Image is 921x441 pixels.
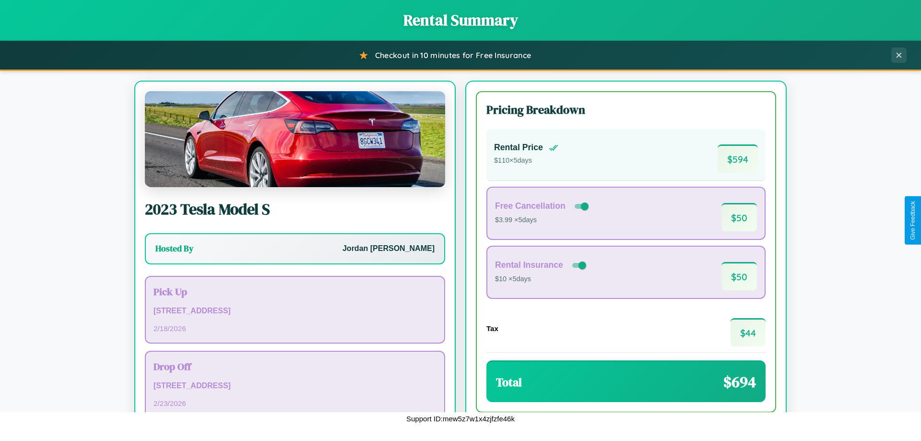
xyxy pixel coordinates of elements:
span: Checkout in 10 minutes for Free Insurance [375,50,531,60]
h3: Total [496,374,522,390]
h1: Rental Summary [10,10,911,31]
h2: 2023 Tesla Model S [145,199,445,220]
h3: Drop Off [153,359,437,373]
p: Support ID: mew5z7w1x4zjfzfe46k [406,412,515,425]
h4: Rental Insurance [495,260,563,270]
p: $ 110 × 5 days [494,155,558,167]
h4: Tax [486,324,498,333]
p: [STREET_ADDRESS] [153,304,437,318]
p: $10 × 5 days [495,273,588,286]
p: Jordan [PERSON_NAME] [342,242,435,256]
span: $ 594 [718,144,758,173]
h3: Pricing Breakdown [486,102,766,118]
h3: Hosted By [155,243,193,254]
span: $ 44 [731,318,766,346]
span: $ 694 [723,371,756,393]
h3: Pick Up [153,285,437,298]
div: Give Feedback [909,201,916,240]
p: 2 / 23 / 2026 [153,397,437,410]
p: $3.99 × 5 days [495,214,590,226]
img: Tesla Model S [145,91,445,187]
span: $ 50 [721,203,757,231]
p: 2 / 18 / 2026 [153,322,437,335]
h4: Rental Price [494,143,543,153]
h4: Free Cancellation [495,201,566,211]
p: [STREET_ADDRESS] [153,379,437,393]
span: $ 50 [721,262,757,290]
